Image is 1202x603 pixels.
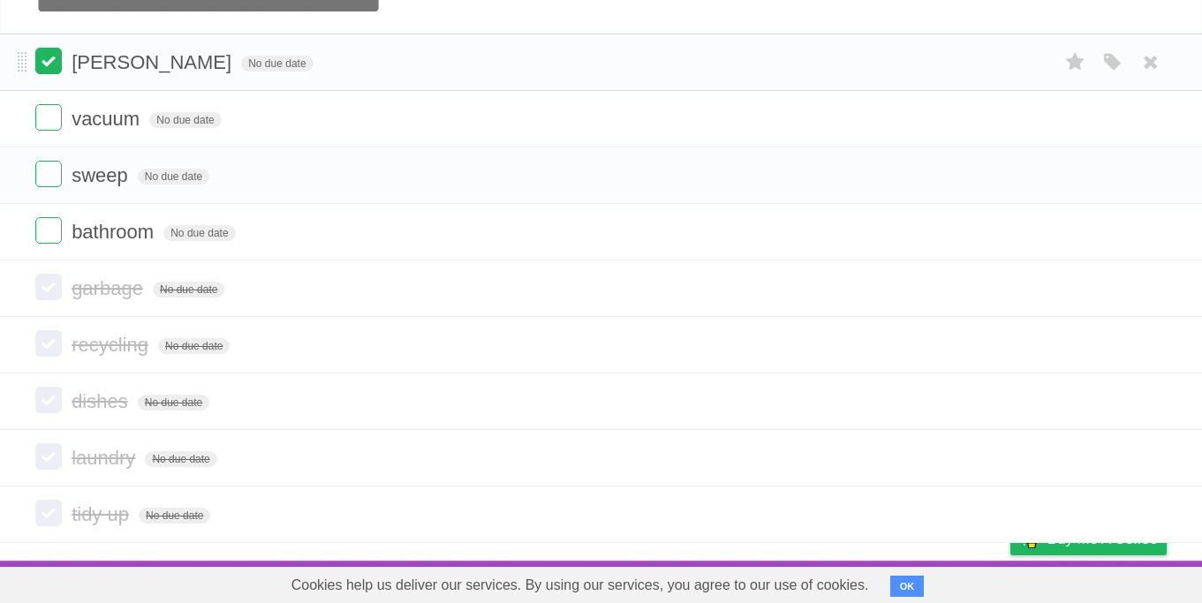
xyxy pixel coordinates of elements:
span: [PERSON_NAME] [72,51,236,73]
span: No due date [149,112,221,128]
span: No due date [241,56,313,72]
span: laundry [72,447,140,469]
button: OK [890,576,925,597]
label: Done [35,500,62,526]
span: No due date [138,169,209,185]
label: Done [35,48,62,74]
span: sweep [72,164,132,186]
span: No due date [145,451,216,467]
a: Suggest a feature [1055,565,1167,599]
span: No due date [158,338,230,354]
label: Done [35,443,62,470]
label: Done [35,387,62,413]
span: tidy up [72,503,133,525]
span: bathroom [72,221,158,243]
span: Buy me a coffee [1047,524,1158,554]
span: vacuum [72,108,144,130]
a: Privacy [987,565,1033,599]
span: garbage [72,277,147,299]
span: No due date [139,508,210,524]
span: No due date [138,395,209,411]
label: Done [35,330,62,357]
span: Cookies help us deliver our services. By using our services, you agree to our use of cookies. [274,568,887,603]
label: Done [35,274,62,300]
span: No due date [153,282,224,298]
a: About [775,565,813,599]
label: Star task [1059,48,1092,77]
label: Done [35,104,62,131]
span: dishes [72,390,132,412]
span: recycling [72,334,153,356]
a: Developers [834,565,905,599]
label: Done [35,161,62,187]
label: Done [35,217,62,244]
span: No due date [163,225,235,241]
a: Terms [927,565,966,599]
